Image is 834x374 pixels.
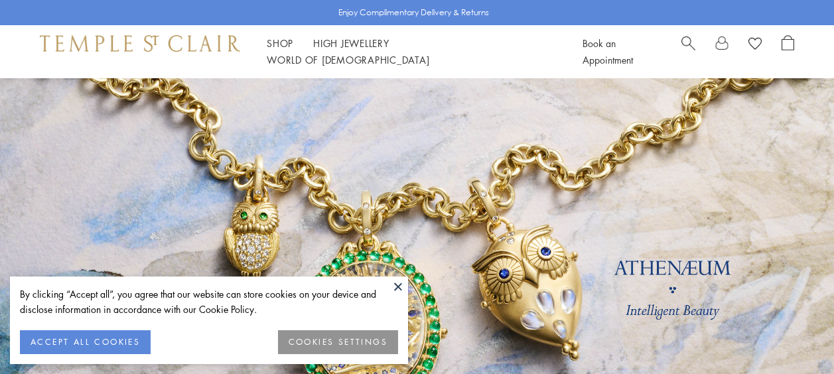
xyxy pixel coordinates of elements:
p: Enjoy Complimentary Delivery & Returns [338,6,489,19]
a: High JewelleryHigh Jewellery [313,36,389,50]
button: ACCEPT ALL COOKIES [20,330,151,354]
img: Temple St. Clair [40,35,240,51]
a: ShopShop [267,36,293,50]
nav: Main navigation [267,35,553,68]
button: COOKIES SETTINGS [278,330,398,354]
a: Open Shopping Bag [782,35,794,68]
a: Book an Appointment [583,36,633,66]
a: View Wishlist [748,35,762,55]
div: By clicking “Accept all”, you agree that our website can store cookies on your device and disclos... [20,286,398,317]
a: Search [681,35,695,68]
iframe: Gorgias live chat messenger [768,312,821,361]
a: World of [DEMOGRAPHIC_DATA]World of [DEMOGRAPHIC_DATA] [267,53,429,66]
